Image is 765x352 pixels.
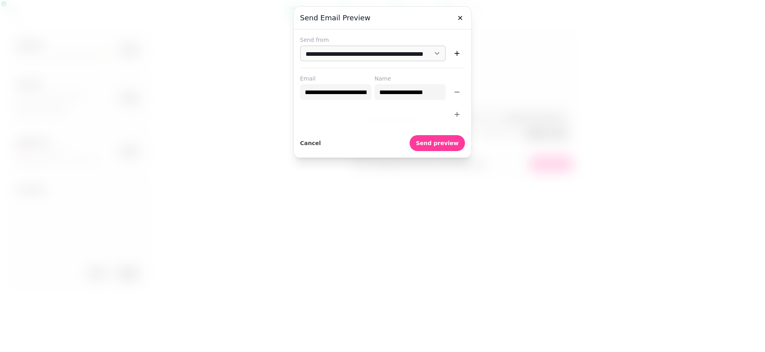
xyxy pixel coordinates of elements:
button: Cancel [300,135,321,151]
label: Email [300,75,371,83]
span: Send preview [416,140,459,146]
label: Name [375,75,446,83]
label: Send from [300,36,465,44]
button: Send preview [410,135,465,151]
h3: Send email preview [300,13,465,23]
span: Cancel [300,140,321,146]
